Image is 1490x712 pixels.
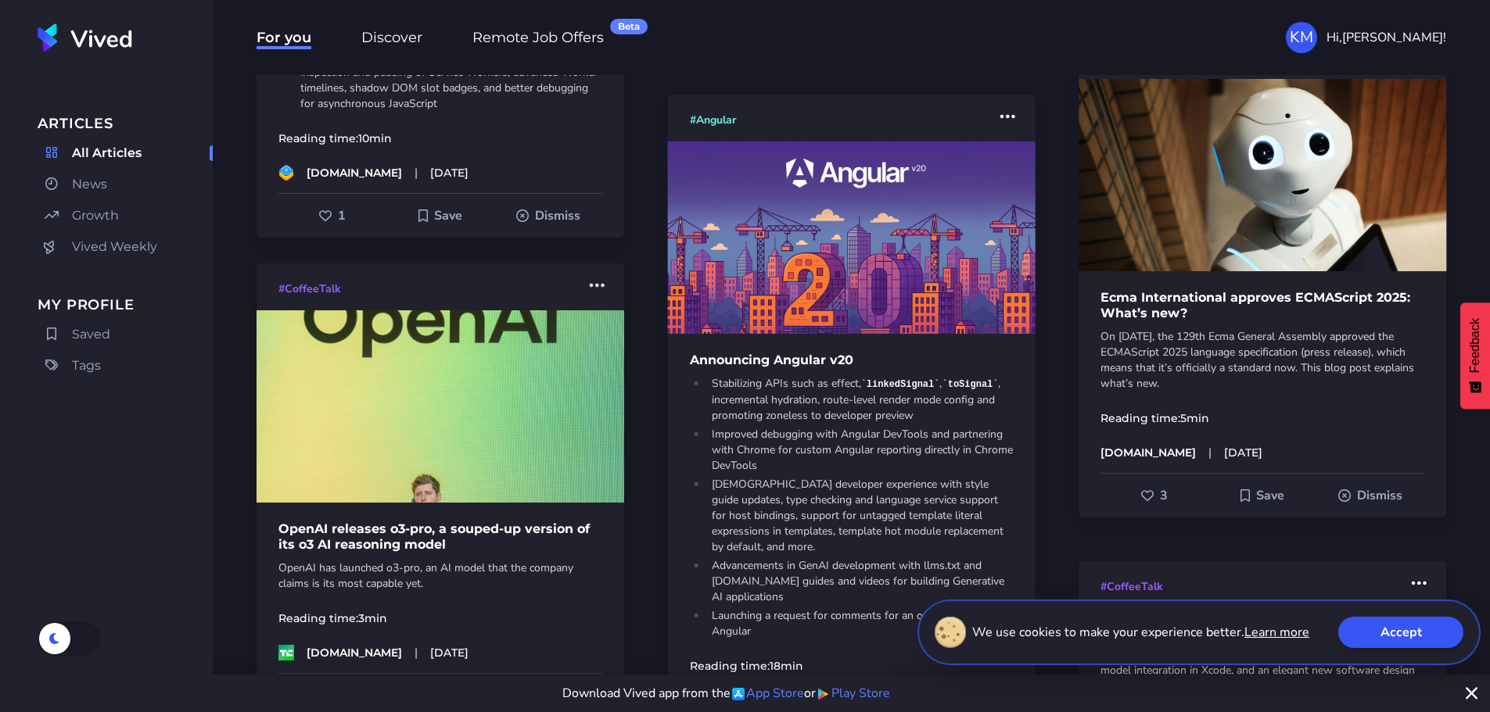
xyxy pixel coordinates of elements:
li: [DEMOGRAPHIC_DATA] developer experience with style guide updates, type checking and language serv... [707,477,1014,555]
a: Announcing Angular v20 Stabilizing APIs such as effect,linkedSignal,toSignal, incremental hydrati... [668,129,1036,708]
span: News [72,175,107,194]
time: 5 min [1180,411,1209,425]
p: Reading time: [1079,410,1446,426]
p: OpenAI has launched o3-pro, an AI model that the company claims is its most capable yet. [278,560,602,592]
a: Discover [361,27,422,48]
li: Stabilizing APIs such as effect, , , incremental hydration, route-level render mode config and pr... [707,376,1014,424]
p: Reading time: [257,610,624,626]
span: Vived Weekly [72,238,157,256]
a: OpenAI releases o3-pro, a souped-up version of its o3 AI reasoning modelOpenAI has launched o3-pr... [257,298,624,660]
span: All Articles [72,144,142,163]
span: Growth [72,206,119,225]
a: News [38,172,213,197]
li: Advancements in GenAI development with llms.txt and [DOMAIN_NAME] guides and videos for building ... [707,558,1014,605]
button: Like [278,202,386,230]
a: #Angular [690,110,736,129]
p: [DOMAIN_NAME] [1100,445,1196,460]
span: Saved [72,325,110,344]
button: KMHi,[PERSON_NAME]! [1286,22,1446,53]
time: [DATE] [430,165,469,181]
button: Add to Saved For Later [1208,481,1316,510]
a: Ecma International approves ECMAScript 2025: What’s new?On [DATE], the 129th Ecma General Assembl... [1079,66,1446,460]
code: toSignal [942,379,998,390]
a: #CoffeeTalk [1100,577,1163,596]
a: All Articles [38,141,213,166]
code: linkedSignal [861,379,940,390]
span: Remote Job Offers [472,29,604,49]
button: Feedback - Show survey [1460,302,1490,409]
h1: OpenAI releases o3-pro, a souped-up version of its o3 AI reasoning model [257,521,624,553]
span: Tags [72,356,101,375]
a: Tags [38,353,213,378]
div: We use cookies to make your experience better. [917,599,1481,665]
button: Add to Saved For Later [386,202,494,230]
button: Like [1100,481,1208,510]
span: My Profile [38,294,213,316]
span: Hi, [PERSON_NAME] ! [1327,28,1446,47]
button: Dismiss [1316,481,1424,510]
span: Feedback [1468,318,1482,373]
li: Web Inspector gets major improvements, including automatic inspection and pausing of Service Work... [296,49,602,112]
p: On [DATE], the 129th Ecma General Assembly approved the ECMAScript 2025 language specification (p... [1100,329,1424,392]
time: 18 min [770,659,803,673]
a: #CoffeeTalk [278,279,341,298]
p: [DOMAIN_NAME] [307,645,402,660]
time: [DATE] [430,645,469,660]
span: Articles [38,113,213,134]
time: 10 min [358,131,392,145]
span: # CoffeeTalk [1100,579,1163,594]
div: Beta [610,19,648,34]
button: More actions [583,270,612,301]
time: 3 min [358,611,387,625]
span: | [415,645,418,660]
a: Growth [38,203,213,228]
p: Reading time: [257,131,624,146]
button: More actions [1405,567,1434,599]
div: KM [1286,22,1317,53]
li: Launching a request for comments for an official mascot for Angular [707,608,1014,639]
li: Improved debugging with Angular DevTools and partnering with Chrome for custom Angular reporting ... [707,427,1014,474]
button: More actions [993,101,1022,132]
span: # CoffeeTalk [278,281,341,296]
p: [DOMAIN_NAME] [307,165,402,181]
button: Dismiss [494,202,602,230]
img: Vived [38,23,132,52]
a: Learn more [1244,623,1309,642]
p: Reading time: [668,658,1036,674]
a: App Store [731,684,804,703]
a: Saved [38,322,213,347]
h1: Announcing Angular v20 [668,352,1036,368]
a: Remote Job OffersBeta [472,27,604,48]
time: [DATE] [1224,445,1262,460]
span: For you [257,29,311,49]
span: | [415,165,418,181]
a: Play Store [816,684,890,703]
span: Discover [361,29,422,49]
a: Vived Weekly [38,234,213,259]
button: Accept [1338,617,1463,648]
h1: Ecma International approves ECMAScript 2025: What’s new? [1079,290,1446,321]
span: | [1208,445,1212,460]
a: For you [257,27,311,48]
span: # Angular [690,113,736,127]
